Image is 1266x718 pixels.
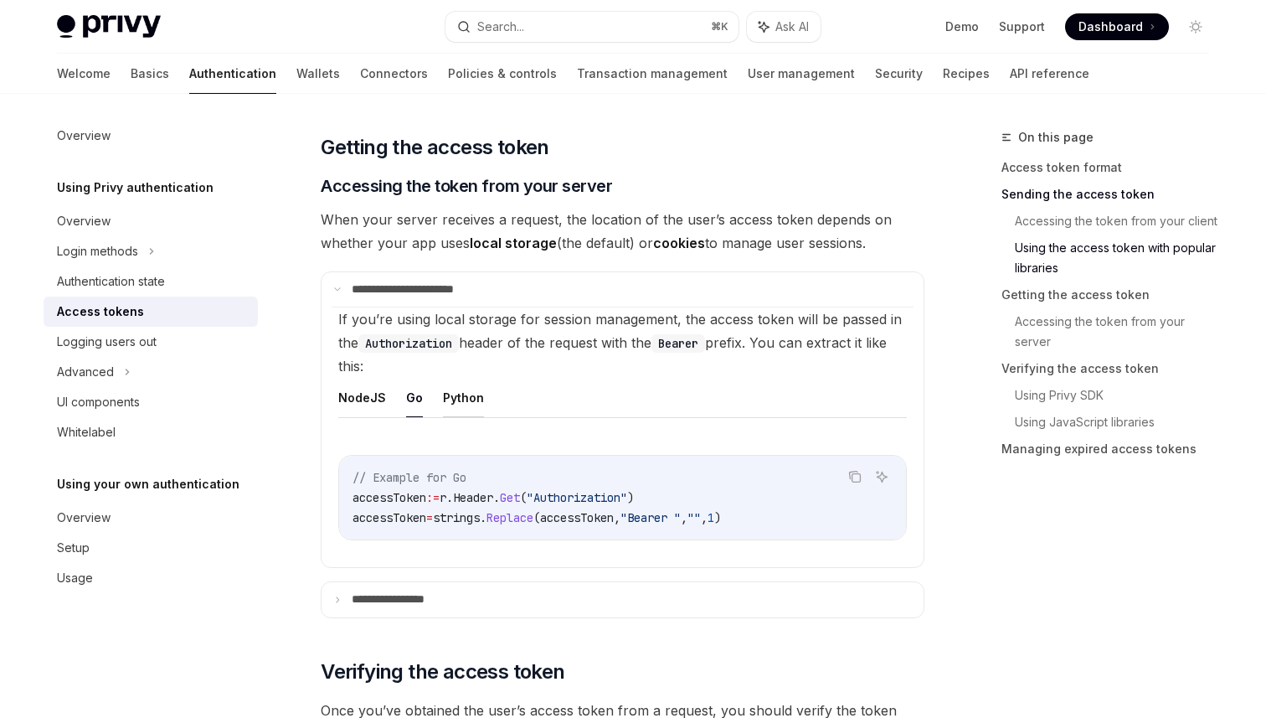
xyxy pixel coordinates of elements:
div: Authentication state [57,271,165,292]
span: , [681,510,687,525]
a: Basics [131,54,169,94]
button: NodeJS [338,378,386,417]
span: Get [500,490,520,505]
span: Ask AI [775,18,809,35]
a: Dashboard [1065,13,1169,40]
div: Overview [57,126,111,146]
a: User management [748,54,855,94]
a: Setup [44,533,258,563]
a: Overview [44,206,258,236]
a: Managing expired access tokens [1001,436,1222,462]
button: Ask AI [871,466,893,488]
a: Policies & controls [448,54,557,94]
span: On this page [1018,127,1094,147]
span: := [426,490,440,505]
strong: cookies [653,235,705,251]
div: Overview [57,508,111,528]
span: , [701,510,708,525]
a: Sending the access token [1001,181,1222,208]
div: UI components [57,392,140,412]
a: Transaction management [577,54,728,94]
a: Security [875,54,923,94]
a: Using JavaScript libraries [1015,409,1222,436]
a: Wallets [296,54,340,94]
span: . [446,490,453,505]
span: "" [687,510,701,525]
button: Ask AI [747,12,821,42]
div: Overview [57,211,111,231]
code: Bearer [651,334,705,353]
span: , [614,510,620,525]
a: Welcome [57,54,111,94]
button: Go [406,378,423,417]
a: Access token format [1001,154,1222,181]
span: If you’re using local storage for session management, the access token will be passed in the head... [338,311,902,374]
button: Copy the contents from the code block [844,466,866,488]
span: ) [714,510,721,525]
span: Verifying the access token [321,659,564,685]
a: Authentication [189,54,276,94]
h5: Using Privy authentication [57,178,214,198]
a: Overview [44,503,258,533]
a: Whitelabel [44,417,258,447]
span: Getting the access token [321,134,549,161]
span: strings [433,510,480,525]
span: // Example for Go [353,470,466,485]
a: Access tokens [44,297,258,327]
div: Access tokens [57,302,144,322]
a: Overview [44,121,258,151]
span: "Bearer " [620,510,681,525]
a: Connectors [360,54,428,94]
div: Usage [57,568,93,588]
a: Logging users out [44,327,258,357]
a: Using the access token with popular libraries [1015,235,1222,282]
div: Whitelabel [57,422,116,442]
div: Login methods [57,241,138,261]
div: Advanced [57,362,114,382]
a: Getting the access token [1001,282,1222,308]
span: accessToken [540,510,614,525]
a: Demo [945,18,979,35]
span: When your server receives a request, the location of the user’s access token depends on whether y... [321,208,924,255]
a: Using Privy SDK [1015,382,1222,409]
strong: local storage [470,235,557,251]
span: accessToken [353,490,426,505]
span: accessToken [353,510,426,525]
span: ( [533,510,540,525]
div: Logging users out [57,332,157,352]
a: Recipes [943,54,990,94]
span: r [440,490,446,505]
a: Authentication state [44,266,258,297]
a: API reference [1010,54,1089,94]
span: Header [453,490,493,505]
div: Search... [477,17,524,37]
span: . [480,510,486,525]
a: UI components [44,387,258,417]
div: Setup [57,538,90,558]
img: light logo [57,15,161,39]
span: . [493,490,500,505]
span: ⌘ K [711,20,728,34]
span: = [426,510,433,525]
a: Accessing the token from your server [1015,308,1222,355]
span: Accessing the token from your server [321,174,612,198]
a: Support [999,18,1045,35]
span: Replace [486,510,533,525]
button: Python [443,378,484,417]
button: Search...⌘K [445,12,738,42]
span: ( [520,490,527,505]
span: 1 [708,510,714,525]
h5: Using your own authentication [57,474,239,494]
a: Accessing the token from your client [1015,208,1222,235]
code: Authorization [358,334,459,353]
a: Verifying the access token [1001,355,1222,382]
span: ) [627,490,634,505]
span: Dashboard [1078,18,1143,35]
a: Usage [44,563,258,593]
button: Toggle dark mode [1182,13,1209,40]
span: "Authorization" [527,490,627,505]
